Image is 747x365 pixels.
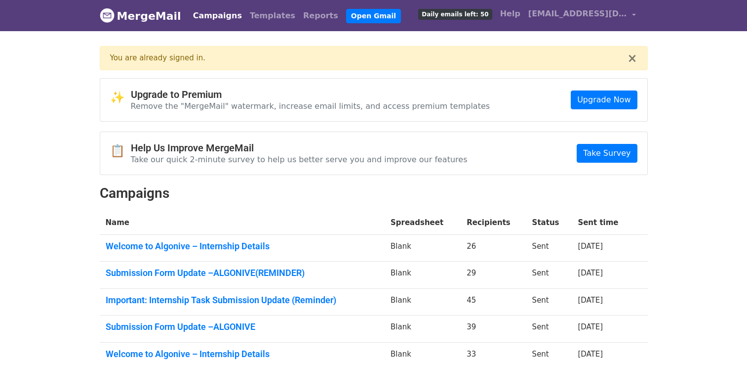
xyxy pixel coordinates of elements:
[100,211,385,234] th: Name
[418,9,492,20] span: Daily emails left: 50
[246,6,299,26] a: Templates
[100,5,181,26] a: MergeMail
[577,144,637,163] a: Take Survey
[526,211,572,234] th: Status
[578,269,603,277] a: [DATE]
[385,211,461,234] th: Spreadsheet
[106,268,379,278] a: Submission Form Update –ALGONIVE(REMINDER)
[461,316,526,343] td: 39
[106,349,379,360] a: Welcome to Algonive – Internship Details
[106,295,379,306] a: Important: Internship Task Submission Update (Reminder)
[131,154,468,165] p: Take our quick 2-minute survey to help us better serve you and improve our features
[461,211,526,234] th: Recipients
[528,8,627,20] span: [EMAIL_ADDRESS][DOMAIN_NAME]
[578,296,603,305] a: [DATE]
[578,350,603,359] a: [DATE]
[189,6,246,26] a: Campaigns
[496,4,524,24] a: Help
[385,288,461,316] td: Blank
[106,241,379,252] a: Welcome to Algonive – Internship Details
[627,52,637,64] button: ×
[578,322,603,331] a: [DATE]
[524,4,640,27] a: [EMAIL_ADDRESS][DOMAIN_NAME]
[106,321,379,332] a: Submission Form Update –ALGONIVE
[578,242,603,251] a: [DATE]
[461,234,526,262] td: 26
[131,89,490,100] h4: Upgrade to Premium
[572,211,633,234] th: Sent time
[461,262,526,289] td: 29
[526,288,572,316] td: Sent
[385,234,461,262] td: Blank
[526,234,572,262] td: Sent
[131,142,468,154] h4: Help Us Improve MergeMail
[299,6,342,26] a: Reports
[571,91,637,109] a: Upgrade Now
[526,316,572,343] td: Sent
[110,144,131,158] span: 📋
[346,9,401,23] a: Open Gmail
[461,288,526,316] td: 45
[385,262,461,289] td: Blank
[100,8,115,23] img: MergeMail logo
[110,91,131,105] span: ✨
[100,185,648,202] h2: Campaigns
[131,101,490,111] p: Remove the "MergeMail" watermark, increase email limits, and access premium templates
[110,52,628,64] div: You are already signed in.
[526,262,572,289] td: Sent
[414,4,496,24] a: Daily emails left: 50
[385,316,461,343] td: Blank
